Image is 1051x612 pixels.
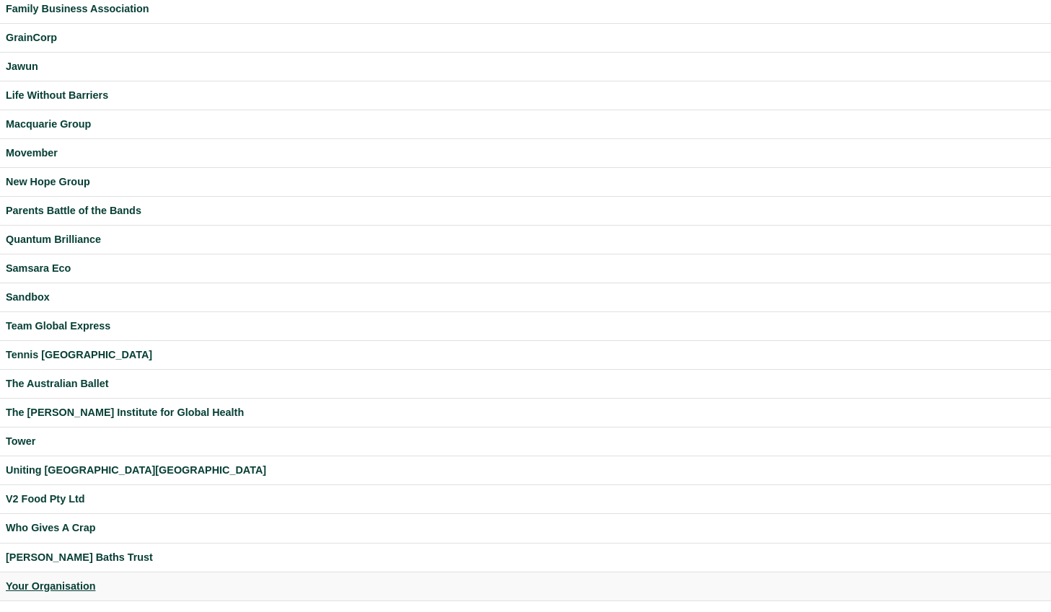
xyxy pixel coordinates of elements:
a: Parents Battle of the Bands [6,203,1045,219]
a: Sandbox [6,289,1045,306]
a: [PERSON_NAME] Baths Trust [6,549,1045,566]
a: Your Organisation [6,578,1045,595]
a: Quantum Brilliance [6,231,1045,248]
a: Who Gives A Crap [6,520,1045,536]
a: Movember [6,145,1045,161]
a: Tennis [GEOGRAPHIC_DATA] [6,347,1045,363]
a: Life Without Barriers [6,87,1045,104]
a: Macquarie Group [6,116,1045,133]
a: The Australian Ballet [6,376,1045,392]
a: Uniting [GEOGRAPHIC_DATA][GEOGRAPHIC_DATA] [6,462,1045,479]
a: Jawun [6,58,1045,75]
a: Tower [6,433,1045,450]
a: Samsara Eco [6,260,1045,277]
a: Family Business Association [6,1,1045,17]
a: Team Global Express [6,318,1045,334]
a: The [PERSON_NAME] Institute for Global Health [6,404,1045,421]
a: New Hope Group [6,174,1045,190]
a: GrainCorp [6,30,1045,46]
a: V2 Food Pty Ltd [6,491,1045,507]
